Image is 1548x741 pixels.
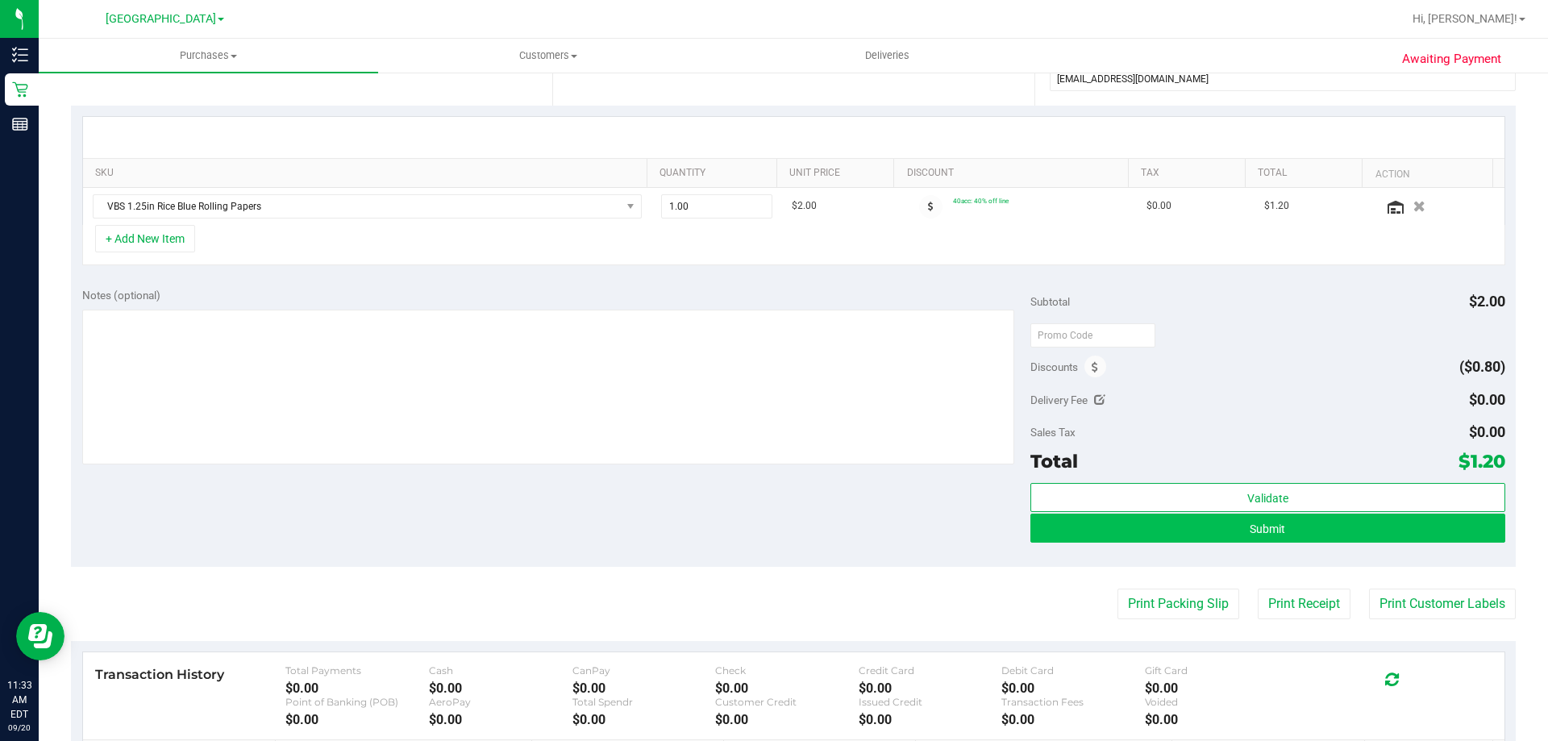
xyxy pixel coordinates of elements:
[82,289,160,302] span: Notes (optional)
[1001,681,1145,696] div: $0.00
[7,678,31,722] p: 11:33 AM EDT
[1030,514,1504,543] button: Submit
[715,681,859,696] div: $0.00
[1030,426,1076,439] span: Sales Tax
[1094,394,1105,406] i: Edit Delivery Fee
[93,194,642,219] span: NO DATA FOUND
[429,712,572,727] div: $0.00
[792,198,817,214] span: $2.00
[1258,167,1356,180] a: Total
[94,195,621,218] span: VBS 1.25in Rice Blue Rolling Papers
[429,681,572,696] div: $0.00
[1469,423,1505,440] span: $0.00
[1469,293,1505,310] span: $2.00
[953,197,1009,205] span: 40acc: 40% off line
[16,612,64,660] iframe: Resource center
[859,712,1002,727] div: $0.00
[1117,589,1239,619] button: Print Packing Slip
[285,681,429,696] div: $0.00
[429,664,572,676] div: Cash
[1030,352,1078,381] span: Discounts
[1001,696,1145,708] div: Transaction Fees
[859,696,1002,708] div: Issued Credit
[1030,450,1078,472] span: Total
[859,664,1002,676] div: Credit Card
[429,696,572,708] div: AeroPay
[1030,393,1088,406] span: Delivery Fee
[7,722,31,734] p: 09/20
[39,39,378,73] a: Purchases
[718,39,1057,73] a: Deliveries
[572,696,716,708] div: Total Spendr
[572,681,716,696] div: $0.00
[1146,198,1171,214] span: $0.00
[106,12,216,26] span: [GEOGRAPHIC_DATA]
[660,167,771,180] a: Quantity
[715,712,859,727] div: $0.00
[789,167,888,180] a: Unit Price
[1145,664,1288,676] div: Gift Card
[1402,50,1501,69] span: Awaiting Payment
[572,664,716,676] div: CanPay
[285,664,429,676] div: Total Payments
[12,47,28,63] inline-svg: Inventory
[1459,450,1505,472] span: $1.20
[1145,696,1288,708] div: Voided
[662,195,772,218] input: 1.00
[1258,589,1350,619] button: Print Receipt
[859,681,1002,696] div: $0.00
[907,167,1122,180] a: Discount
[1030,323,1155,348] input: Promo Code
[1247,492,1288,505] span: Validate
[1369,589,1516,619] button: Print Customer Labels
[95,167,641,180] a: SKU
[1250,522,1285,535] span: Submit
[285,712,429,727] div: $0.00
[12,81,28,98] inline-svg: Retail
[12,116,28,132] inline-svg: Reports
[572,712,716,727] div: $0.00
[95,225,195,252] button: + Add New Item
[843,48,931,63] span: Deliveries
[715,696,859,708] div: Customer Credit
[378,39,718,73] a: Customers
[1001,712,1145,727] div: $0.00
[1145,681,1288,696] div: $0.00
[39,48,378,63] span: Purchases
[285,696,429,708] div: Point of Banking (POB)
[1362,159,1492,188] th: Action
[1413,12,1517,25] span: Hi, [PERSON_NAME]!
[1459,358,1505,375] span: ($0.80)
[1145,712,1288,727] div: $0.00
[379,48,717,63] span: Customers
[1264,198,1289,214] span: $1.20
[1030,295,1070,308] span: Subtotal
[715,664,859,676] div: Check
[1001,664,1145,676] div: Debit Card
[1030,483,1504,512] button: Validate
[1469,391,1505,408] span: $0.00
[1141,167,1239,180] a: Tax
